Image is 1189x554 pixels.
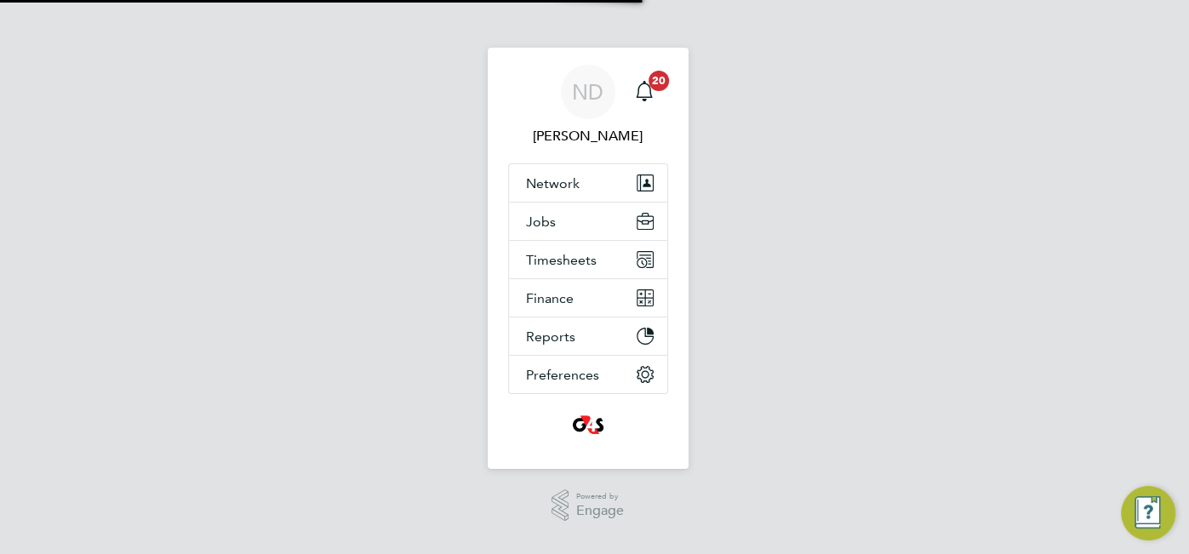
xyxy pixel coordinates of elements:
[526,252,597,268] span: Timesheets
[509,241,667,278] button: Timesheets
[526,367,599,383] span: Preferences
[649,71,669,91] span: 20
[508,65,668,146] a: ND[PERSON_NAME]
[508,411,668,438] a: Go to home page
[627,65,661,119] a: 20
[509,203,667,240] button: Jobs
[526,175,580,191] span: Network
[526,328,575,345] span: Reports
[509,279,667,317] button: Finance
[488,48,689,469] nav: Main navigation
[508,126,668,146] span: Nana Darkwah
[576,504,624,518] span: Engage
[572,81,603,103] span: ND
[509,164,667,202] button: Network
[509,317,667,355] button: Reports
[552,489,624,522] a: Powered byEngage
[526,214,556,230] span: Jobs
[1121,486,1175,540] button: Engage Resource Center
[509,356,667,393] button: Preferences
[576,489,624,504] span: Powered by
[526,290,574,306] span: Finance
[568,411,609,438] img: g4s2-logo-retina.png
